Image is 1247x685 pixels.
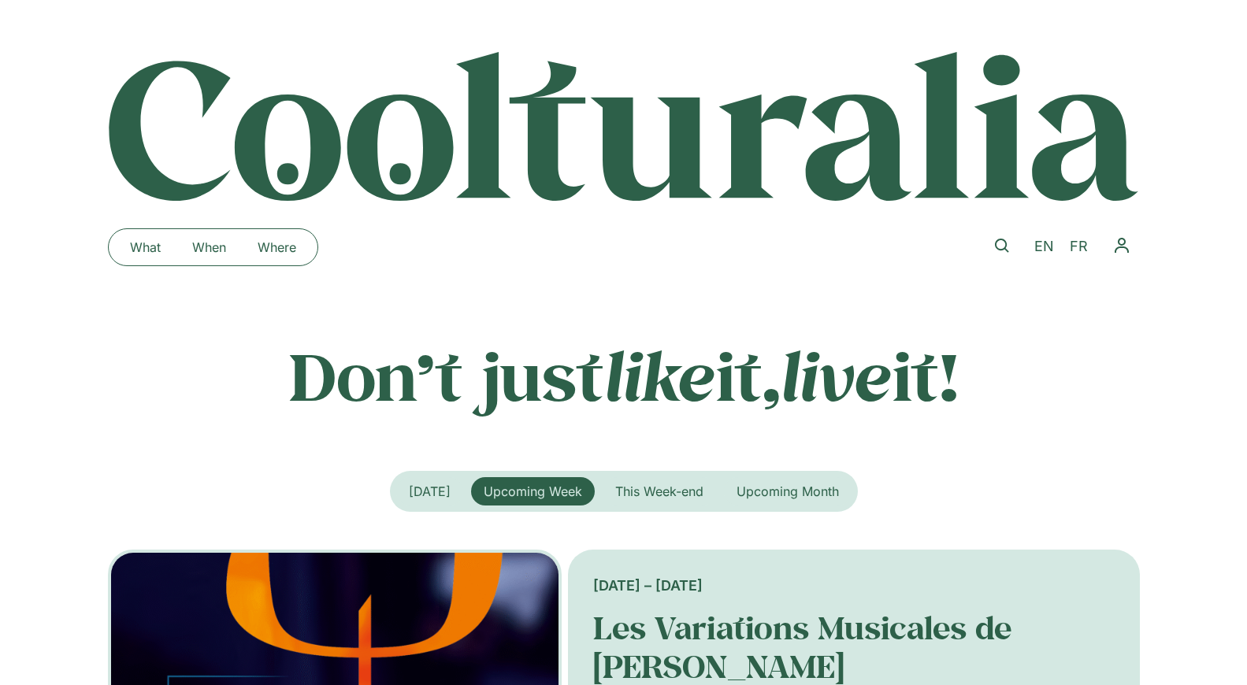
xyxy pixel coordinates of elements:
[737,483,839,499] span: Upcoming Month
[108,336,1140,415] p: Don’t just it, it!
[604,331,716,419] em: like
[1034,238,1054,254] span: EN
[1070,238,1088,254] span: FR
[1104,228,1140,264] nav: Menu
[484,483,582,499] span: Upcoming Week
[114,235,312,260] nav: Menu
[1062,235,1096,258] a: FR
[593,575,1114,596] div: [DATE] – [DATE]
[409,483,451,499] span: [DATE]
[1104,228,1140,264] button: Menu Toggle
[242,235,312,260] a: Where
[615,483,703,499] span: This Week-end
[176,235,242,260] a: When
[781,331,893,419] em: live
[114,235,176,260] a: What
[1026,235,1062,258] a: EN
